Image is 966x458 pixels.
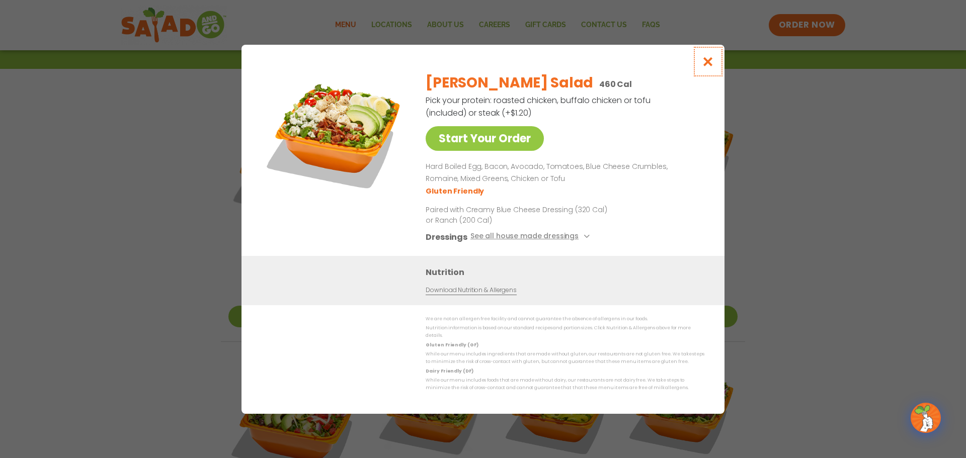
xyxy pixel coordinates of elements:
[264,65,405,206] img: Featured product photo for Cobb Salad
[470,230,593,243] button: See all house made dressings
[692,45,725,78] button: Close modal
[426,341,478,347] strong: Gluten Friendly (GF)
[426,265,709,278] h3: Nutrition
[426,126,544,151] a: Start Your Order
[426,324,704,340] p: Nutrition information is based on our standard recipes and portion sizes. Click Nutrition & Aller...
[426,350,704,366] p: While our menu includes ingredients that are made without gluten, our restaurants are not gluten ...
[426,315,704,323] p: We are not an allergen free facility and cannot guarantee the absence of allergens in our foods.
[426,161,700,185] p: Hard Boiled Egg, Bacon, Avocado, Tomatoes, Blue Cheese Crumbles, Romaine, Mixed Greens, Chicken o...
[426,72,593,94] h2: [PERSON_NAME] Salad
[912,404,940,432] img: wpChatIcon
[599,78,632,90] p: 460 Cal
[426,204,612,225] p: Paired with Creamy Blue Cheese Dressing (320 Cal) or Ranch (200 Cal)
[426,230,467,243] h3: Dressings
[426,285,516,295] a: Download Nutrition & Allergens
[426,368,473,374] strong: Dairy Friendly (DF)
[426,186,486,196] li: Gluten Friendly
[426,94,652,119] p: Pick your protein: roasted chicken, buffalo chicken or tofu (included) or steak (+$1.20)
[426,377,704,392] p: While our menu includes foods that are made without dairy, our restaurants are not dairy free. We...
